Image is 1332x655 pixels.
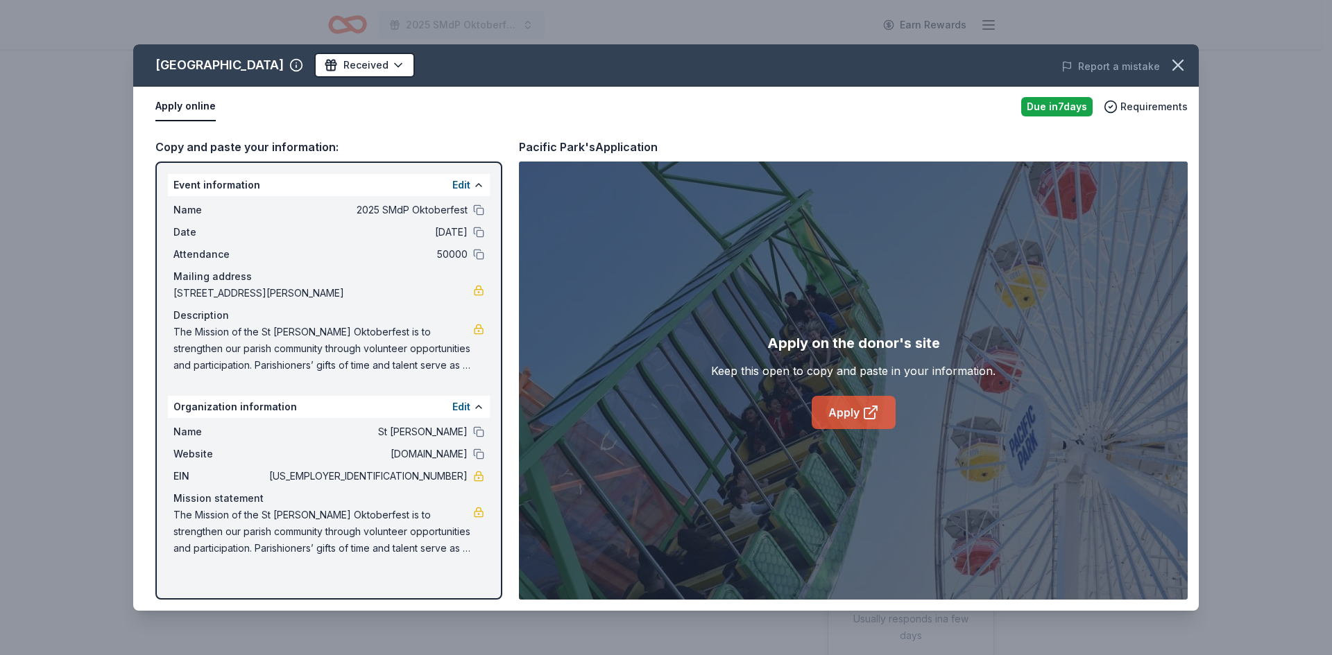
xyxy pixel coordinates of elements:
span: [DATE] [266,224,468,241]
div: Organization information [168,396,490,418]
button: Requirements [1104,98,1188,115]
span: [STREET_ADDRESS][PERSON_NAME] [173,285,473,302]
span: 2025 SMdP Oktoberfest [266,202,468,218]
div: Due in 7 days [1021,97,1093,116]
span: Name [173,202,266,218]
span: Name [173,423,266,440]
div: Event information [168,174,490,196]
a: Apply [812,396,896,429]
span: [DOMAIN_NAME] [266,446,468,462]
div: [GEOGRAPHIC_DATA] [155,54,284,76]
div: Mailing address [173,268,484,285]
button: Apply online [155,92,216,121]
span: The Mission of the St [PERSON_NAME] Oktoberfest is to strengthen our parish community through vol... [173,507,473,557]
button: Received [314,53,415,78]
span: Attendance [173,246,266,263]
span: Date [173,224,266,241]
span: 50000 [266,246,468,263]
div: Apply on the donor's site [767,332,940,354]
button: Report a mistake [1061,58,1160,75]
span: The Mission of the St [PERSON_NAME] Oktoberfest is to strengthen our parish community through vol... [173,324,473,374]
div: Pacific Park's Application [519,138,658,156]
span: St [PERSON_NAME] [266,423,468,440]
button: Edit [452,399,470,415]
div: Description [173,307,484,324]
div: Keep this open to copy and paste in your information. [711,363,996,379]
button: Edit [452,177,470,193]
div: Mission statement [173,490,484,507]
span: [US_EMPLOYER_IDENTIFICATION_NUMBER] [266,468,468,484]
div: Copy and paste your information: [155,138,502,156]
span: Website [173,446,266,462]
span: EIN [173,468,266,484]
span: Received [343,57,388,73]
span: Requirements [1120,98,1188,115]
